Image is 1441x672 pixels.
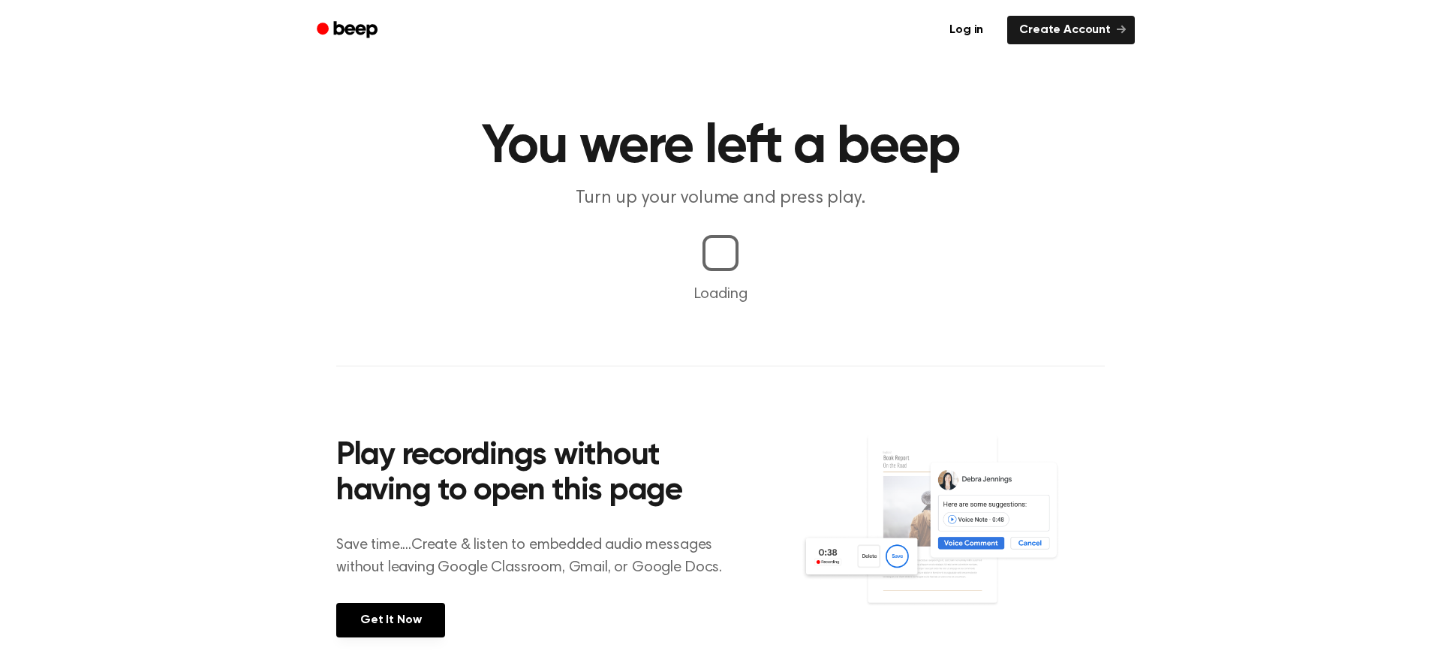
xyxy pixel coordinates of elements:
[336,603,445,637] a: Get It Now
[336,438,741,510] h2: Play recordings without having to open this page
[18,283,1423,306] p: Loading
[934,13,998,47] a: Log in
[801,434,1105,636] img: Voice Comments on Docs and Recording Widget
[1007,16,1135,44] a: Create Account
[336,120,1105,174] h1: You were left a beep
[306,16,391,45] a: Beep
[432,186,1009,211] p: Turn up your volume and press play.
[336,534,741,579] p: Save time....Create & listen to embedded audio messages without leaving Google Classroom, Gmail, ...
